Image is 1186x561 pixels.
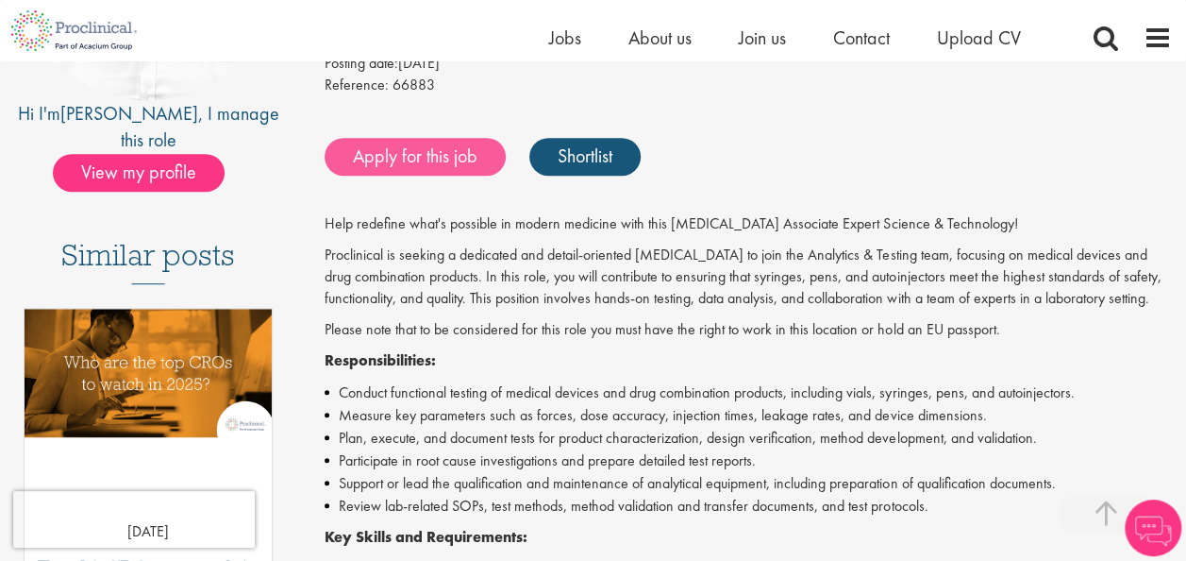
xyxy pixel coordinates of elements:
a: View my profile [53,158,243,182]
p: Help redefine what's possible in modern medicine with this [MEDICAL_DATA] Associate Expert Scienc... [325,213,1172,235]
li: Conduct functional testing of medical devices and drug combination products, including vials, syr... [325,382,1172,404]
img: Top 10 CROs 2025 | Proclinical [25,309,272,437]
li: Plan, execute, and document tests for product characterization, design verification, method devel... [325,427,1172,450]
img: Chatbot [1125,500,1181,556]
a: Apply for this job [325,138,506,176]
li: Review lab-related SOPs, test methods, method validation and transfer documents, and test protocols. [325,495,1172,518]
span: 66883 [393,75,435,94]
li: Participate in root cause investigations and prepare detailed test reports. [325,450,1172,472]
a: About us [628,25,692,50]
span: Posting date: [325,53,398,73]
strong: Responsibilities: [325,350,436,370]
a: Contact [833,25,890,50]
a: Link to a post [25,309,272,476]
a: Jobs [549,25,581,50]
span: View my profile [53,154,225,192]
a: Shortlist [529,138,641,176]
p: Please note that to be considered for this role you must have the right to work in this location ... [325,319,1172,341]
div: Hi I'm , I manage this role [14,100,282,154]
p: Proclinical is seeking a dedicated and detail-oriented [MEDICAL_DATA] to join the Analytics & Tes... [325,245,1172,310]
li: Measure key parameters such as forces, dose accuracy, injection times, leakage rates, and device ... [325,404,1172,427]
a: Join us [739,25,786,50]
a: [PERSON_NAME] [60,101,198,126]
h3: Similar posts [61,239,235,284]
label: Reference: [325,75,389,96]
a: Upload CV [937,25,1021,50]
strong: Key Skills and Requirements: [325,527,527,547]
li: Support or lead the qualification and maintenance of analytical equipment, including preparation ... [325,472,1172,495]
div: [DATE] [325,53,1172,75]
iframe: reCAPTCHA [13,491,255,548]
